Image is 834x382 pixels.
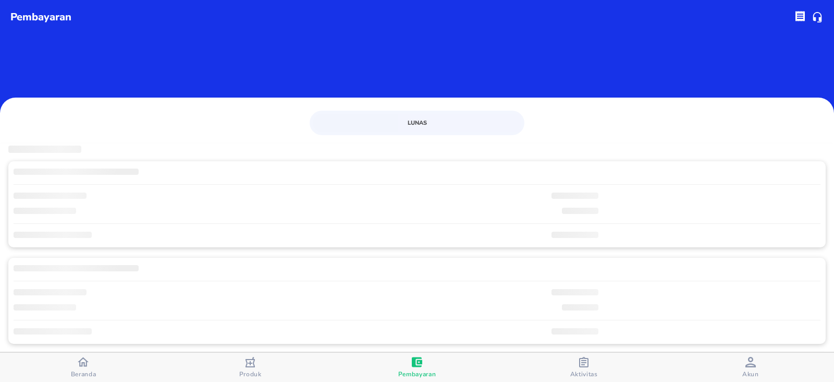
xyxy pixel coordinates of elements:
span: Pembayaran [398,370,436,378]
p: pembayaran [10,9,71,25]
span: Akun [742,370,759,378]
span: ‌ [14,328,92,335]
span: ‌ [551,289,598,295]
button: Produk [167,353,334,382]
button: Pembayaran [334,353,500,382]
a: Lunas [313,114,521,132]
div: simple tabs [310,111,524,132]
button: Akun [667,353,834,382]
span: ‌ [562,304,598,311]
span: ‌ [14,232,92,238]
span: ‌ [14,304,76,311]
span: ‌ [14,289,87,295]
span: Lunas [319,118,515,128]
span: ‌ [8,146,81,153]
span: ‌ [562,208,598,214]
span: ‌ [551,232,598,238]
span: Beranda [71,370,96,378]
span: ‌ [551,328,598,335]
button: Aktivitas [500,353,667,382]
span: Aktivitas [570,370,598,378]
span: ‌ [14,208,76,214]
span: ‌ [551,193,598,199]
span: ‌ [14,193,87,199]
span: ‌ [14,169,139,175]
span: Produk [239,370,262,378]
span: ‌ [14,265,139,271]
